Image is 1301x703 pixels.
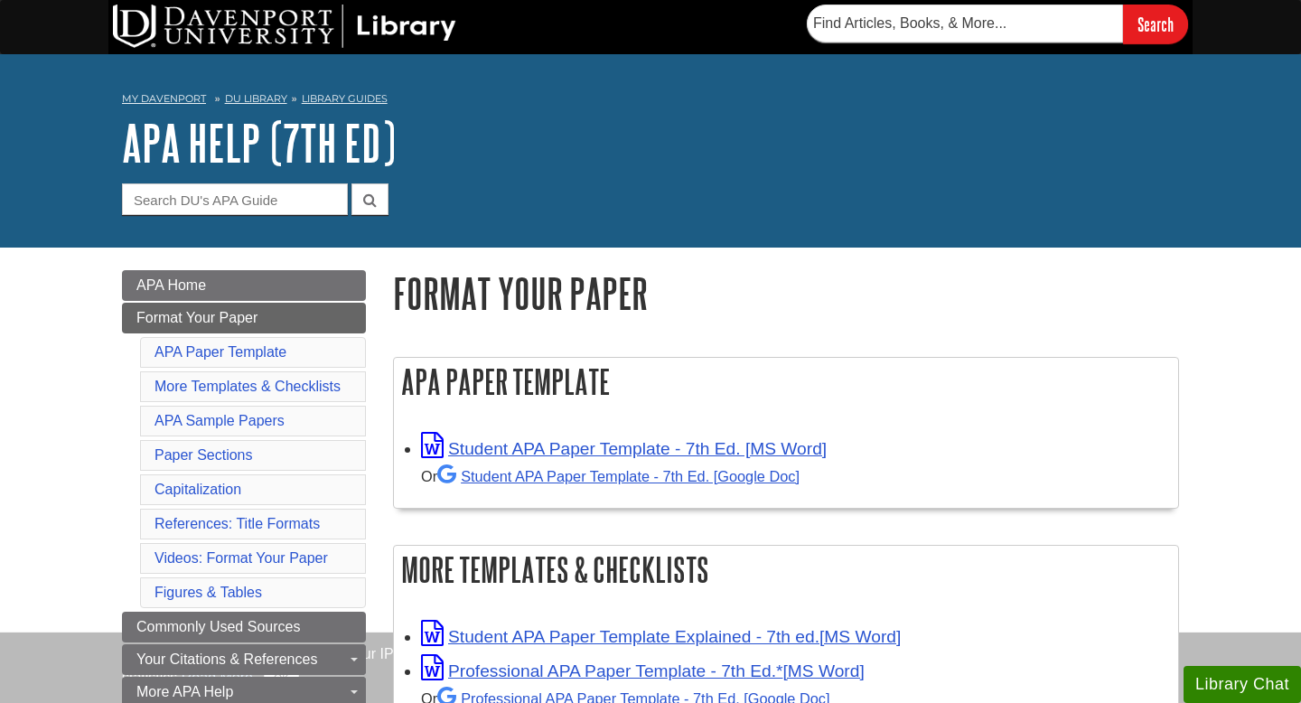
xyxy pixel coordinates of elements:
[154,413,285,428] a: APA Sample Papers
[302,92,388,105] a: Library Guides
[122,183,348,215] input: Search DU's APA Guide
[154,585,262,600] a: Figures & Tables
[136,651,317,667] span: Your Citations & References
[1123,5,1188,43] input: Search
[225,92,287,105] a: DU Library
[122,270,366,301] a: APA Home
[154,516,320,531] a: References: Title Formats
[122,612,366,642] a: Commonly Used Sources
[421,468,800,484] small: Or
[136,684,233,699] span: More APA Help
[136,619,300,634] span: Commonly Used Sources
[136,277,206,293] span: APA Home
[122,303,366,333] a: Format Your Paper
[122,87,1179,116] nav: breadcrumb
[807,5,1123,42] input: Find Articles, Books, & More...
[394,546,1178,594] h2: More Templates & Checklists
[154,379,341,394] a: More Templates & Checklists
[154,482,241,497] a: Capitalization
[1184,666,1301,703] button: Library Chat
[421,439,827,458] a: Link opens in new window
[394,358,1178,406] h2: APA Paper Template
[154,447,253,463] a: Paper Sections
[393,270,1179,316] h1: Format Your Paper
[421,661,865,680] a: Link opens in new window
[122,91,206,107] a: My Davenport
[113,5,456,48] img: DU Library
[154,344,286,360] a: APA Paper Template
[807,5,1188,43] form: Searches DU Library's articles, books, and more
[122,115,396,171] a: APA Help (7th Ed)
[154,550,328,566] a: Videos: Format Your Paper
[136,310,257,325] span: Format Your Paper
[122,644,366,675] a: Your Citations & References
[437,468,800,484] a: Student APA Paper Template - 7th Ed. [Google Doc]
[421,627,901,646] a: Link opens in new window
